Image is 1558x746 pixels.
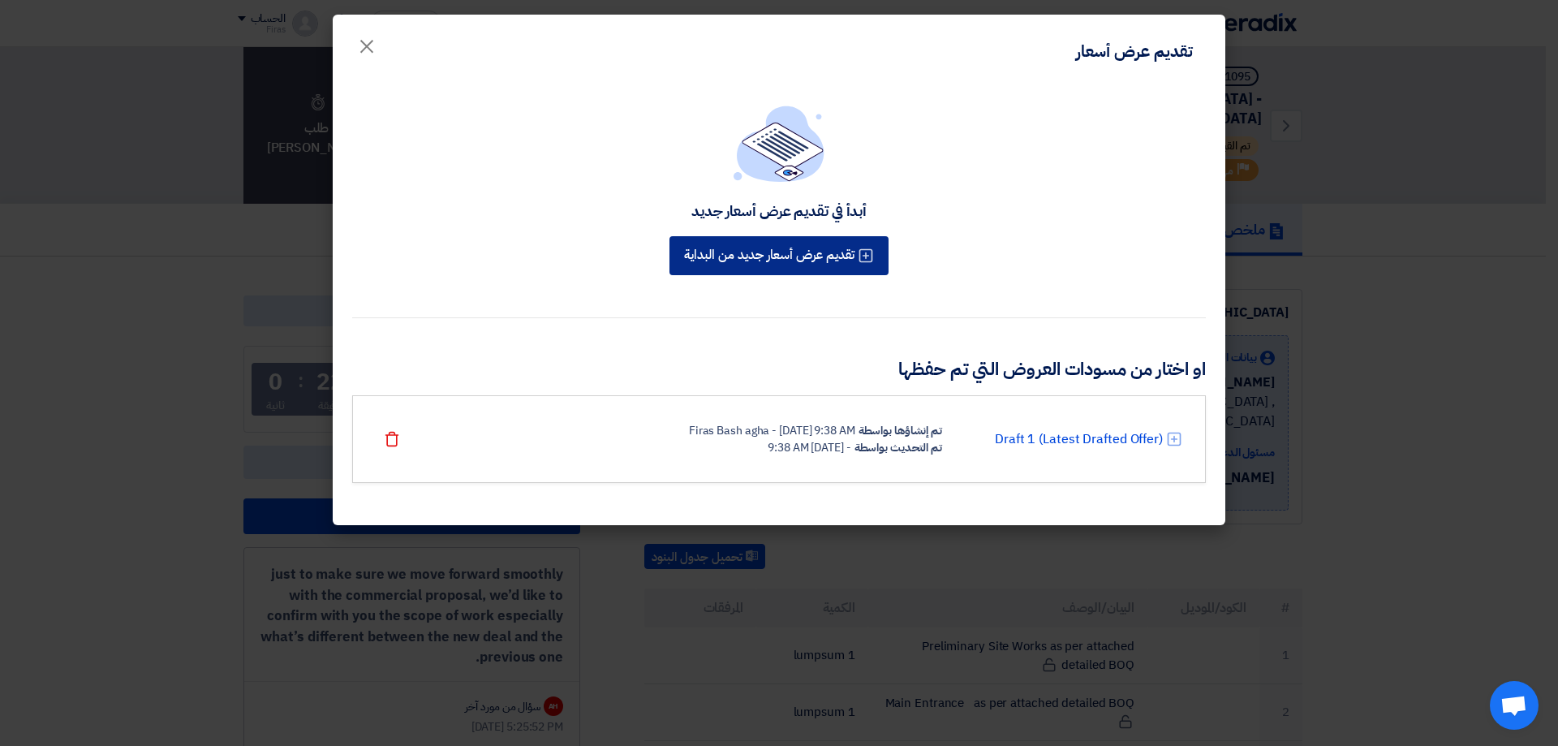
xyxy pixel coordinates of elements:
div: Firas Bash agha - [DATE] 9:38 AM [689,422,855,439]
img: empty_state_list.svg [734,106,824,182]
button: Close [344,26,389,58]
button: تقديم عرض أسعار جديد من البداية [669,236,889,275]
div: تقديم عرض أسعار [1076,39,1193,63]
div: أبدأ في تقديم عرض أسعار جديد [691,201,867,220]
h3: او اختار من مسودات العروض التي تم حفظها [352,357,1206,382]
a: Open chat [1490,681,1539,730]
div: تم التحديث بواسطة [854,439,942,456]
a: Draft 1 (Latest Drafted Offer) [995,429,1163,449]
div: تم إنشاؤها بواسطة [859,422,942,439]
div: - [DATE] 9:38 AM [768,439,850,456]
span: × [357,21,377,70]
